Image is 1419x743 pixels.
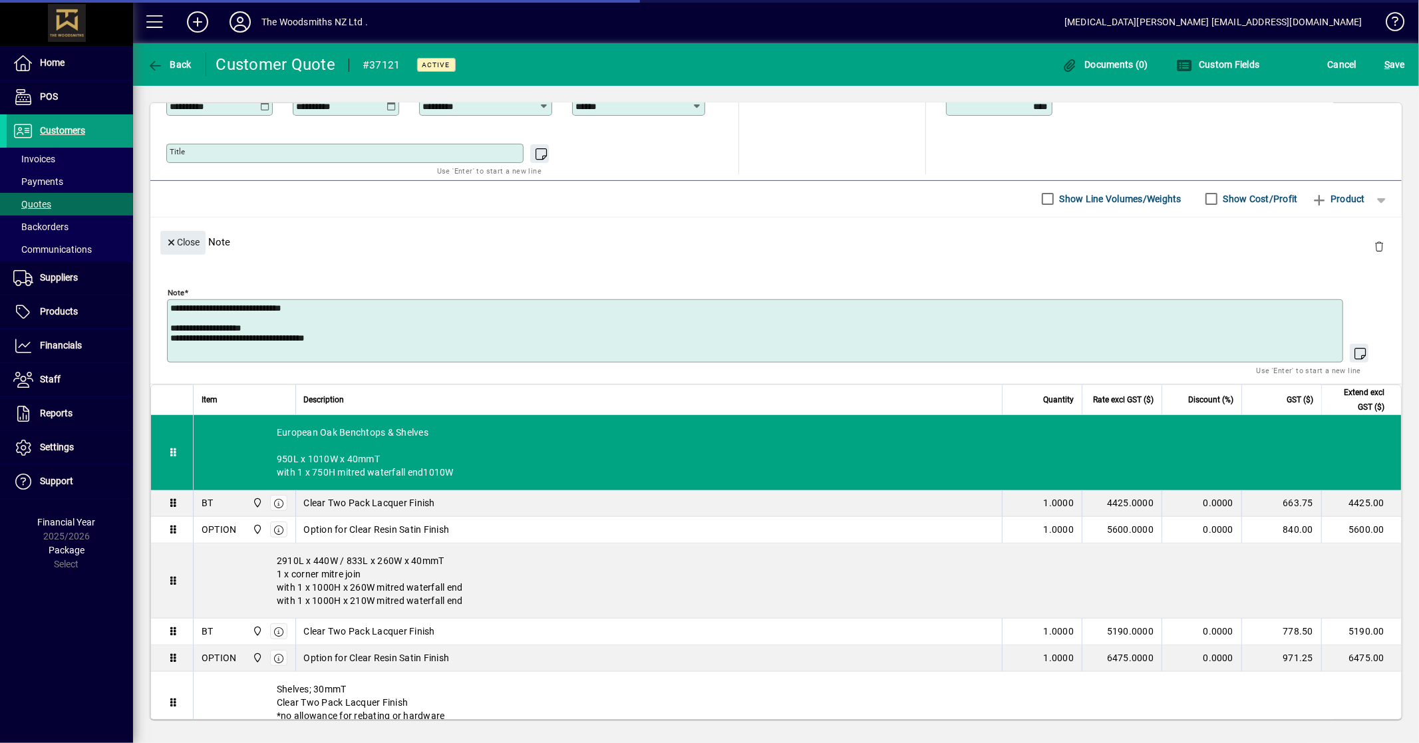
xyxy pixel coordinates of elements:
span: Invoices [13,154,55,164]
a: Settings [7,431,133,464]
span: Package [49,545,84,555]
span: Custom Fields [1176,59,1260,70]
button: Back [144,53,195,76]
span: Clear Two Pack Lacquer Finish [304,625,435,638]
a: Backorders [7,216,133,238]
div: [MEDICAL_DATA][PERSON_NAME] [EMAIL_ADDRESS][DOMAIN_NAME] [1064,11,1362,33]
button: Save [1381,53,1408,76]
span: Active [422,61,450,69]
span: GST ($) [1287,392,1313,407]
a: Payments [7,170,133,193]
span: 1.0000 [1044,523,1074,536]
label: Show Line Volumes/Weights [1057,192,1182,206]
td: 0.0000 [1162,517,1241,543]
span: Documents (0) [1062,59,1148,70]
button: Custom Fields [1173,53,1263,76]
span: Financial Year [38,517,96,527]
span: Option for Clear Resin Satin Finish [304,651,450,665]
mat-label: Note [168,287,184,297]
span: Financials [40,340,82,351]
a: Reports [7,397,133,430]
div: The Woodsmiths NZ Ltd . [261,11,368,33]
span: Payments [13,176,63,187]
div: Shelves; 30mmT Clear Two Pack Lacquer Finish *no allowance for rebating or hardware [194,672,1401,733]
a: Financials [7,329,133,363]
span: Settings [40,442,74,452]
span: Clear Two Pack Lacquer Finish [304,496,435,510]
a: Communications [7,238,133,261]
app-page-header-button: Delete [1363,240,1395,252]
span: Discount (%) [1188,392,1233,407]
span: Backorders [13,222,69,232]
span: 1.0000 [1044,496,1074,510]
span: Close [166,231,200,253]
td: 0.0000 [1162,490,1241,517]
a: Products [7,295,133,329]
a: Knowledge Base [1376,3,1402,46]
span: 1.0000 [1044,625,1074,638]
span: Rate excl GST ($) [1093,392,1154,407]
label: Show Cost/Profit [1221,192,1298,206]
div: #37121 [363,55,400,76]
td: 0.0000 [1162,619,1241,645]
td: 4425.00 [1321,490,1401,517]
span: The Woodsmiths [249,651,264,665]
td: 663.75 [1241,490,1321,517]
td: 5600.00 [1321,517,1401,543]
span: Products [40,306,78,317]
td: 6475.00 [1321,645,1401,672]
span: Home [40,57,65,68]
td: 0.0000 [1162,645,1241,672]
span: 1.0000 [1044,651,1074,665]
button: Product [1305,187,1372,211]
button: Add [176,10,219,34]
button: Profile [219,10,261,34]
a: Home [7,47,133,80]
a: Invoices [7,148,133,170]
span: Suppliers [40,272,78,283]
span: Cancel [1328,54,1357,75]
a: Suppliers [7,261,133,295]
a: Staff [7,363,133,396]
span: The Woodsmiths [249,496,264,510]
span: S [1384,59,1390,70]
span: Customers [40,125,85,136]
span: POS [40,91,58,102]
span: The Woodsmiths [249,522,264,537]
a: Quotes [7,193,133,216]
div: 2910L x 440W / 833L x 260W x 40mmT 1 x corner mitre join with 1 x 1000H x 260W mitred waterfall e... [194,543,1401,618]
mat-label: Title [170,147,185,156]
button: Close [160,231,206,255]
span: Description [304,392,345,407]
app-page-header-button: Close [157,235,209,247]
span: Support [40,476,73,486]
span: Quantity [1043,392,1074,407]
div: BT [202,496,214,510]
span: Back [147,59,192,70]
mat-hint: Use 'Enter' to start a new line [1257,363,1361,378]
mat-hint: Use 'Enter' to start a new line [437,163,542,178]
td: 840.00 [1241,517,1321,543]
div: Customer Quote [216,54,336,75]
span: Extend excl GST ($) [1330,385,1384,414]
span: Quotes [13,199,51,210]
span: The Woodsmiths [249,624,264,639]
td: 778.50 [1241,619,1321,645]
div: 4425.0000 [1090,496,1154,510]
div: 5190.0000 [1090,625,1154,638]
div: 6475.0000 [1090,651,1154,665]
span: Product [1311,188,1365,210]
td: 5190.00 [1321,619,1401,645]
span: Staff [40,374,61,384]
app-page-header-button: Back [133,53,206,76]
td: 971.25 [1241,645,1321,672]
div: Note [150,218,1402,266]
button: Documents (0) [1058,53,1152,76]
span: ave [1384,54,1405,75]
button: Delete [1363,231,1395,263]
div: OPTION [202,651,237,665]
span: Option for Clear Resin Satin Finish [304,523,450,536]
div: OPTION [202,523,237,536]
span: Communications [13,244,92,255]
div: BT [202,625,214,638]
